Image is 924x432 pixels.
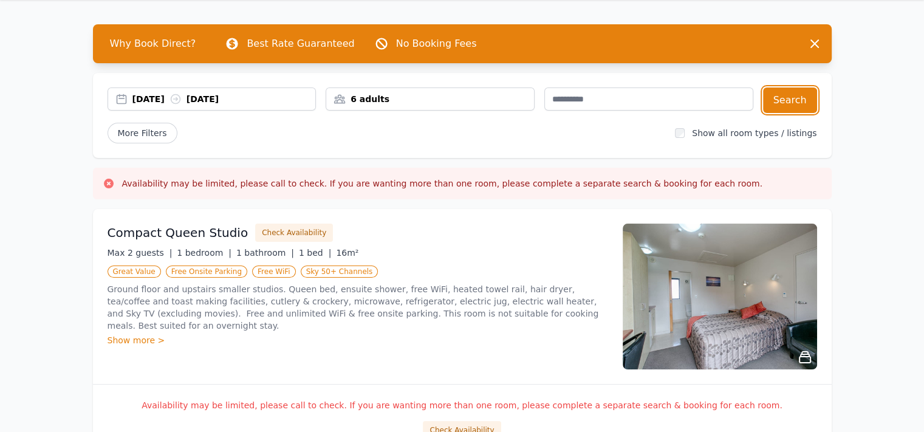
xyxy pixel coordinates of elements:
button: Check Availability [255,224,333,242]
span: Great Value [108,266,161,278]
h3: Compact Queen Studio [108,224,248,241]
span: 1 bathroom | [236,248,294,258]
p: Availability may be limited, please call to check. If you are wanting more than one room, please ... [108,399,817,411]
p: Best Rate Guaranteed [247,36,354,51]
span: 16m² [336,248,358,258]
label: Show all room types / listings [692,128,816,138]
span: Max 2 guests | [108,248,173,258]
p: No Booking Fees [396,36,477,51]
span: Sky 50+ Channels [301,266,378,278]
span: 1 bedroom | [177,248,231,258]
p: Ground floor and upstairs smaller studios. Queen bed, ensuite shower, free WiFi, heated towel rai... [108,283,608,332]
div: 6 adults [326,93,534,105]
div: [DATE] [DATE] [132,93,316,105]
button: Search [763,87,817,113]
span: More Filters [108,123,177,143]
span: Why Book Direct? [100,32,206,56]
span: Free Onsite Parking [166,266,247,278]
span: 1 bed | [299,248,331,258]
span: Free WiFi [252,266,296,278]
div: Show more > [108,334,608,346]
h3: Availability may be limited, please call to check. If you are wanting more than one room, please ... [122,177,763,190]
